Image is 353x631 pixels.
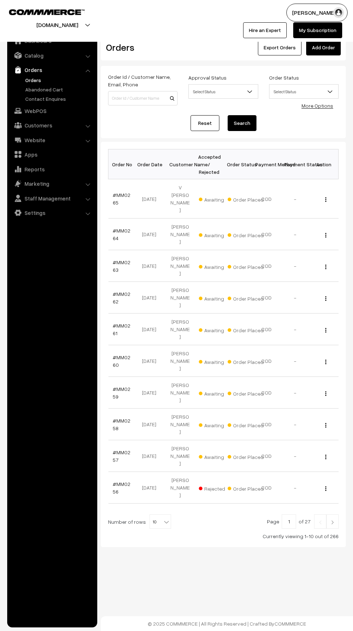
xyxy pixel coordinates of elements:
[23,86,95,93] a: Abandoned Cart
[166,218,195,250] td: [PERSON_NAME]
[281,218,310,250] td: -
[281,149,310,179] th: Payment Status
[267,518,279,524] span: Page
[195,149,223,179] th: Accepted / Rejected
[108,518,146,526] span: Number of rows
[228,325,264,334] span: Order Placed
[329,520,336,524] img: Right
[113,192,130,206] a: #MM0265
[286,4,348,22] button: [PERSON_NAME]…
[150,515,171,529] span: 10
[269,74,299,81] label: Order Status
[299,518,310,524] span: of 27
[281,472,310,504] td: -
[228,194,264,203] span: Order Placed
[228,483,264,492] span: Order Placed
[252,179,281,218] td: COD
[113,449,130,463] a: #MM0257
[325,328,326,333] img: Menu
[191,115,219,131] a: Reset
[137,440,166,472] td: [DATE]
[333,7,344,18] img: user
[269,85,338,98] span: Select Status
[113,354,130,368] a: #MM0260
[228,451,264,461] span: Order Placed
[325,360,326,364] img: Menu
[281,179,310,218] td: -
[108,149,137,179] th: Order No
[166,472,195,504] td: [PERSON_NAME]
[252,377,281,409] td: COD
[137,179,166,218] td: [DATE]
[106,42,177,53] h2: Orders
[281,377,310,409] td: -
[199,451,235,461] span: Awaiting
[325,265,326,269] img: Menu
[228,261,264,271] span: Order Placed
[149,514,171,529] span: 10
[188,84,258,99] span: Select Status
[325,486,326,491] img: Menu
[199,261,235,271] span: Awaiting
[252,149,281,179] th: Payment Method
[228,356,264,366] span: Order Placed
[274,621,306,627] a: COMMMERCE
[293,22,342,38] a: My Subscription
[137,345,166,377] td: [DATE]
[113,227,130,241] a: #MM0264
[281,250,310,282] td: -
[137,377,166,409] td: [DATE]
[166,314,195,345] td: [PERSON_NAME]
[199,194,235,203] span: Awaiting
[166,409,195,440] td: [PERSON_NAME]
[9,192,95,205] a: Staff Management
[137,282,166,314] td: [DATE]
[325,423,326,428] img: Menu
[23,76,95,84] a: Orders
[113,418,130,431] a: #MM0258
[166,179,195,218] td: V [PERSON_NAME]
[9,7,72,16] a: COMMMERCE
[113,259,130,273] a: #MM0263
[252,472,281,504] td: COD
[9,206,95,219] a: Settings
[252,314,281,345] td: COD
[9,119,95,132] a: Customers
[166,345,195,377] td: [PERSON_NAME]
[11,16,103,34] button: [DOMAIN_NAME]
[252,250,281,282] td: COD
[9,49,95,62] a: Catalog
[199,356,235,366] span: Awaiting
[228,388,264,397] span: Order Placed
[252,282,281,314] td: COD
[325,391,326,396] img: Menu
[281,314,310,345] td: -
[325,197,326,202] img: Menu
[199,388,235,397] span: Awaiting
[9,177,95,190] a: Marketing
[137,314,166,345] td: [DATE]
[228,230,264,239] span: Order Placed
[325,296,326,301] img: Menu
[325,233,326,238] img: Menu
[252,345,281,377] td: COD
[306,40,341,55] a: Add Order
[108,73,178,88] label: Order Id / Customer Name, Email, Phone
[113,481,130,495] a: #MM0256
[252,440,281,472] td: COD
[108,91,178,105] input: Order Id / Customer Name / Customer Email / Customer Phone
[9,9,85,15] img: COMMMERCE
[228,115,256,131] button: Search
[166,377,195,409] td: [PERSON_NAME]
[301,103,333,109] a: More Options
[101,616,353,631] footer: © 2025 COMMMERCE | All Rights Reserved | Crafted By
[243,22,287,38] a: Hire an Expert
[317,520,323,524] img: Left
[9,148,95,161] a: Apps
[23,95,95,103] a: Contact Enquires
[137,149,166,179] th: Order Date
[9,163,95,176] a: Reports
[258,40,301,55] button: Export Orders
[113,323,130,336] a: #MM0261
[113,291,130,305] a: #MM0262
